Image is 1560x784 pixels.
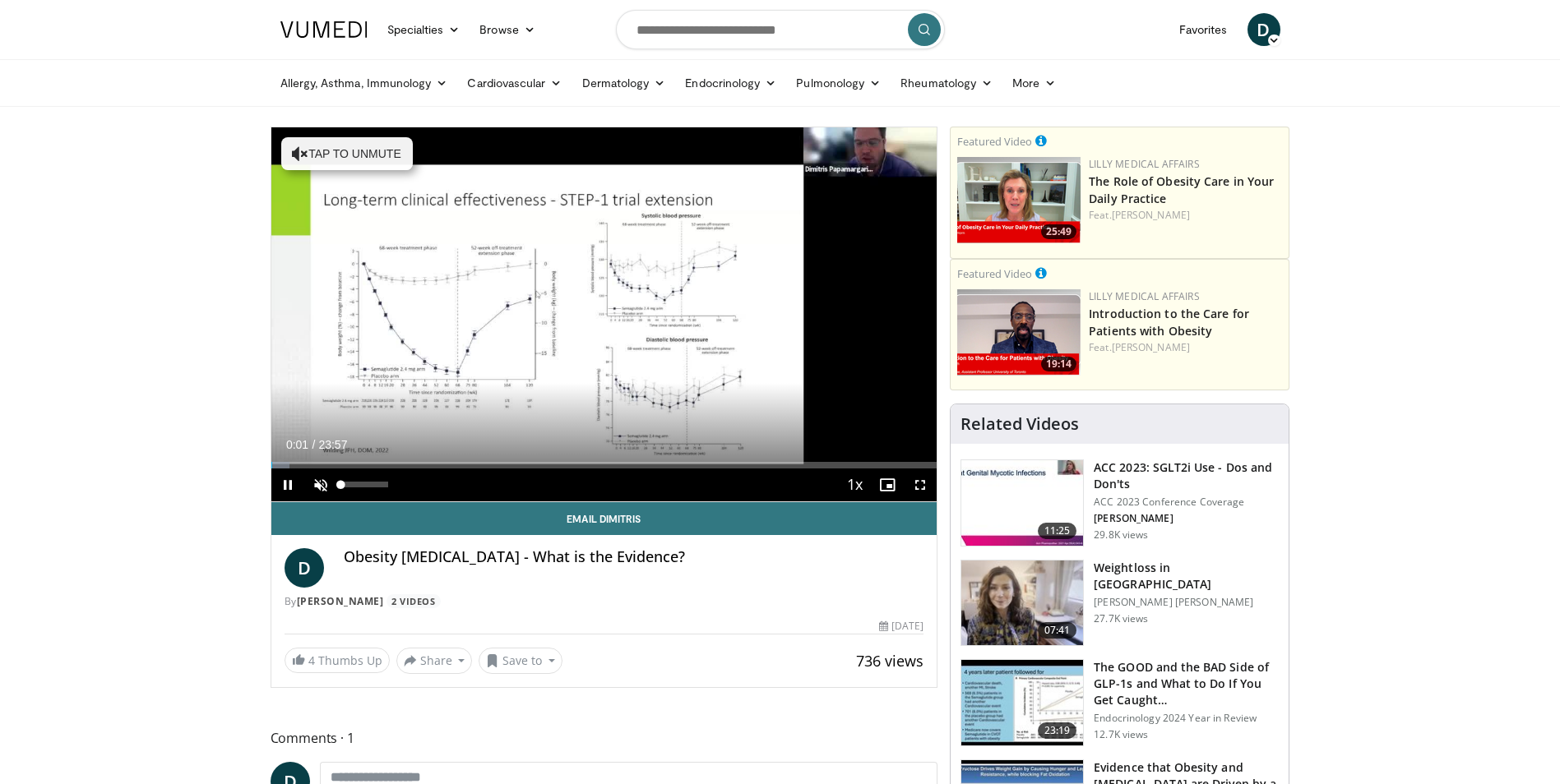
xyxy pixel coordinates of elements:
a: Lilly Medical Affairs [1089,157,1200,171]
img: 9258cdf1-0fbf-450b-845f-99397d12d24a.150x105_q85_crop-smart_upscale.jpg [961,460,1083,546]
span: Comments 1 [271,727,938,749]
small: Featured Video [957,266,1032,281]
button: Enable picture-in-picture mode [871,468,904,501]
h4: Obesity [MEDICAL_DATA] - What is the Evidence? [344,548,924,566]
a: 23:19 The GOOD and the BAD Side of GLP-1s and What to Do If You Get Caught… Endocrinology 2024 Ye... [961,659,1279,746]
a: Specialties [377,13,470,46]
a: More [1002,67,1066,99]
span: 19:14 [1041,357,1076,371]
button: Share [396,648,473,674]
img: 756cb5e3-da60-49d4-af2c-51c334342588.150x105_q85_crop-smart_upscale.jpg [961,660,1083,745]
div: Feat. [1089,340,1282,355]
p: 12.7K views [1094,728,1148,741]
button: Playback Rate [838,468,871,501]
a: [PERSON_NAME] [297,594,384,608]
p: 27.7K views [1094,612,1148,625]
a: Endocrinology [675,67,786,99]
button: Save to [479,648,562,674]
span: 23:19 [1038,722,1077,739]
h3: The GOOD and the BAD Side of GLP-1s and What to Do If You Get Caught… [1094,659,1279,708]
a: 25:49 [957,157,1081,243]
a: Cardiovascular [457,67,572,99]
span: / [312,438,316,451]
a: Favorites [1169,13,1238,46]
a: Rheumatology [891,67,1002,99]
a: Email Dimitris [271,502,937,535]
button: Tap to unmute [281,137,413,170]
a: 11:25 ACC 2023: SGLT2i Use - Dos and Don'ts ACC 2023 Conference Coverage [PERSON_NAME] 29.8K views [961,459,1279,546]
a: [PERSON_NAME] [1112,340,1190,354]
video-js: Video Player [271,127,937,502]
span: 25:49 [1041,224,1076,239]
a: D [1248,13,1280,46]
img: VuMedi Logo [280,21,368,38]
p: [PERSON_NAME] [PERSON_NAME] [1094,596,1279,609]
a: Dermatology [572,67,676,99]
a: Allergy, Asthma, Immunology [271,67,458,99]
a: Lilly Medical Affairs [1089,289,1200,303]
span: 11:25 [1038,523,1077,539]
a: D [285,548,324,588]
div: By [285,594,924,609]
h4: Related Videos [961,414,1079,434]
span: 4 [308,653,315,668]
p: [PERSON_NAME] [1094,512,1279,525]
span: 07:41 [1038,622,1077,639]
button: Pause [271,468,304,501]
span: 0:01 [286,438,308,451]
p: ACC 2023 Conference Coverage [1094,496,1279,509]
div: Feat. [1089,208,1282,223]
a: Browse [470,13,545,46]
span: 736 views [856,651,924,671]
input: Search topics, interventions [616,10,945,49]
button: Fullscreen [904,468,937,501]
img: 9983fed1-7565-45be-8934-aef1103ce6e2.150x105_q85_crop-smart_upscale.jpg [961,560,1083,646]
a: Pulmonology [786,67,891,99]
a: 2 Videos [387,594,441,608]
p: Endocrinology 2024 Year in Review [1094,712,1279,725]
h3: Weightloss in [GEOGRAPHIC_DATA] [1094,560,1279,593]
a: 4 Thumbs Up [285,648,390,673]
img: e1208b6b-349f-4914-9dd7-f97803bdbf1d.png.150x105_q85_crop-smart_upscale.png [957,157,1081,243]
a: 07:41 Weightloss in [GEOGRAPHIC_DATA] [PERSON_NAME] [PERSON_NAME] 27.7K views [961,560,1279,647]
p: 29.8K views [1094,528,1148,542]
div: Progress Bar [271,462,937,468]
div: [DATE] [879,619,924,634]
h3: ACC 2023: SGLT2i Use - Dos and Don'ts [1094,459,1279,492]
a: 19:14 [957,289,1081,376]
img: acc2e291-ced4-4dd5-b17b-d06994da28f3.png.150x105_q85_crop-smart_upscale.png [957,289,1081,376]
button: Unmute [304,468,337,501]
span: 23:57 [318,438,347,451]
a: [PERSON_NAME] [1112,208,1190,222]
small: Featured Video [957,134,1032,149]
div: Volume Level [341,482,388,487]
a: Introduction to the Care for Patients with Obesity [1089,306,1249,339]
a: The Role of Obesity Care in Your Daily Practice [1089,173,1274,206]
